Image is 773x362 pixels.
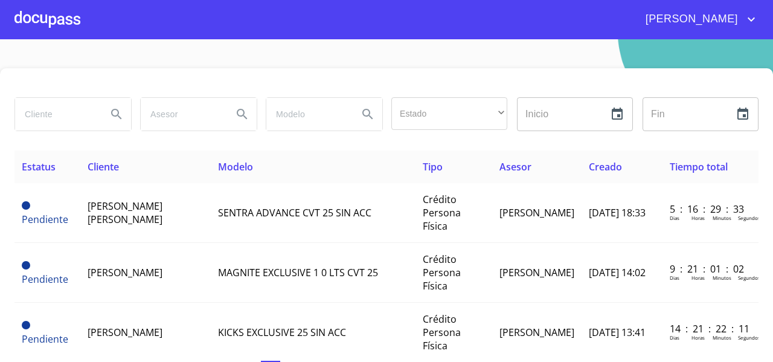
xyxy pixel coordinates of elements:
p: 14 : 21 : 22 : 11 [670,322,751,335]
p: Minutos [713,274,731,281]
input: search [15,98,97,131]
span: Tipo [423,160,443,173]
span: [PERSON_NAME] [637,10,744,29]
span: SENTRA ADVANCE CVT 25 SIN ACC [218,206,371,219]
span: Modelo [218,160,253,173]
span: Crédito Persona Física [423,253,461,293]
span: [PERSON_NAME] [499,266,574,279]
p: Horas [691,274,705,281]
span: Pendiente [22,273,68,286]
p: Horas [691,334,705,341]
span: Tiempo total [670,160,728,173]
span: Cliente [88,160,119,173]
span: [DATE] 18:33 [589,206,646,219]
span: [PERSON_NAME] [88,266,162,279]
p: 5 : 16 : 29 : 33 [670,202,751,216]
span: Pendiente [22,201,30,210]
span: Crédito Persona Física [423,193,461,233]
span: Asesor [499,160,531,173]
div: ​ [391,97,507,130]
span: [PERSON_NAME] [88,326,162,339]
p: Horas [691,215,705,221]
span: [PERSON_NAME] [499,326,574,339]
span: [DATE] 13:41 [589,326,646,339]
span: Pendiente [22,261,30,270]
p: Minutos [713,215,731,221]
span: [DATE] 14:02 [589,266,646,279]
p: Dias [670,274,679,281]
p: Dias [670,334,679,341]
button: Search [353,100,382,129]
button: Search [102,100,131,129]
span: [PERSON_NAME] [PERSON_NAME] [88,199,162,226]
span: Crédito Persona Física [423,312,461,352]
p: Segundos [738,215,760,221]
span: Creado [589,160,622,173]
p: Dias [670,215,679,221]
button: Search [228,100,257,129]
input: search [141,98,223,131]
p: Segundos [738,274,760,281]
span: Pendiente [22,321,30,329]
span: KICKS EXCLUSIVE 25 SIN ACC [218,326,346,339]
input: search [266,98,348,131]
span: Pendiente [22,332,68,346]
p: Minutos [713,334,731,341]
span: MAGNITE EXCLUSIVE 1 0 LTS CVT 25 [218,266,378,279]
span: Estatus [22,160,56,173]
p: 9 : 21 : 01 : 02 [670,262,751,276]
span: [PERSON_NAME] [499,206,574,219]
button: account of current user [637,10,759,29]
span: Pendiente [22,213,68,226]
p: Segundos [738,334,760,341]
